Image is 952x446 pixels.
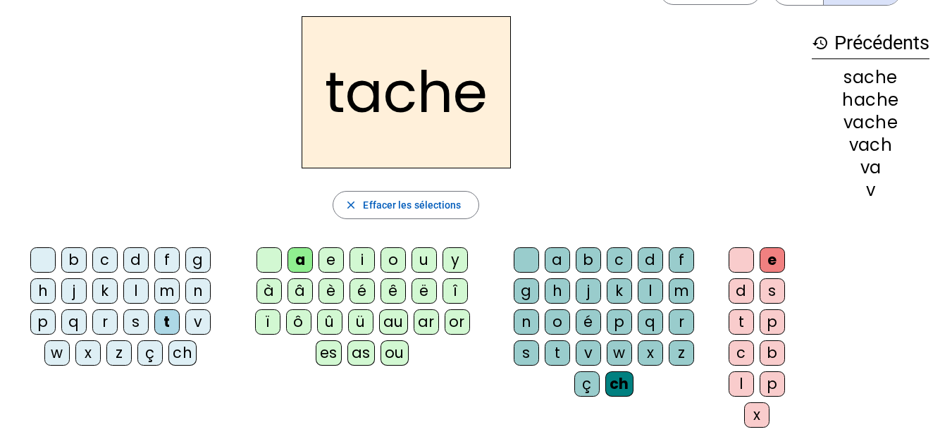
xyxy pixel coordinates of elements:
[185,309,211,335] div: v
[319,278,344,304] div: è
[154,309,180,335] div: t
[638,309,663,335] div: q
[638,340,663,366] div: x
[317,309,342,335] div: û
[44,340,70,366] div: w
[607,247,632,273] div: c
[576,340,601,366] div: v
[760,371,785,397] div: p
[92,247,118,273] div: c
[443,278,468,304] div: î
[347,340,375,366] div: as
[729,371,754,397] div: l
[30,278,56,304] div: h
[256,278,282,304] div: à
[514,309,539,335] div: n
[288,247,313,273] div: a
[316,340,342,366] div: es
[381,340,409,366] div: ou
[123,247,149,273] div: d
[123,309,149,335] div: s
[381,247,406,273] div: o
[92,309,118,335] div: r
[381,278,406,304] div: ê
[638,278,663,304] div: l
[414,309,439,335] div: ar
[61,247,87,273] div: b
[412,278,437,304] div: ë
[576,309,601,335] div: é
[363,197,461,213] span: Effacer les sélections
[545,340,570,366] div: t
[255,309,280,335] div: ï
[443,247,468,273] div: y
[445,309,470,335] div: or
[638,247,663,273] div: d
[350,247,375,273] div: i
[812,92,929,109] div: hache
[760,340,785,366] div: b
[545,247,570,273] div: a
[576,278,601,304] div: j
[669,278,694,304] div: m
[744,402,769,428] div: x
[75,340,101,366] div: x
[760,247,785,273] div: e
[545,278,570,304] div: h
[514,278,539,304] div: g
[669,309,694,335] div: r
[412,247,437,273] div: u
[348,309,373,335] div: ü
[185,247,211,273] div: g
[185,278,211,304] div: n
[30,309,56,335] div: p
[574,371,600,397] div: ç
[607,340,632,366] div: w
[92,278,118,304] div: k
[812,114,929,131] div: vache
[729,278,754,304] div: d
[605,371,633,397] div: ch
[106,340,132,366] div: z
[286,309,311,335] div: ô
[137,340,163,366] div: ç
[760,309,785,335] div: p
[154,247,180,273] div: f
[729,340,754,366] div: c
[729,309,754,335] div: t
[288,278,313,304] div: â
[669,247,694,273] div: f
[319,247,344,273] div: e
[345,199,357,211] mat-icon: close
[514,340,539,366] div: s
[545,309,570,335] div: o
[576,247,601,273] div: b
[812,35,829,51] mat-icon: history
[154,278,180,304] div: m
[812,27,929,59] h3: Précédents
[812,182,929,199] div: v
[379,309,408,335] div: au
[61,309,87,335] div: q
[123,278,149,304] div: l
[812,137,929,154] div: vach
[168,340,197,366] div: ch
[760,278,785,304] div: s
[812,69,929,86] div: sache
[669,340,694,366] div: z
[607,278,632,304] div: k
[61,278,87,304] div: j
[350,278,375,304] div: é
[607,309,632,335] div: p
[302,16,511,168] h2: tache
[812,159,929,176] div: va
[333,191,478,219] button: Effacer les sélections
